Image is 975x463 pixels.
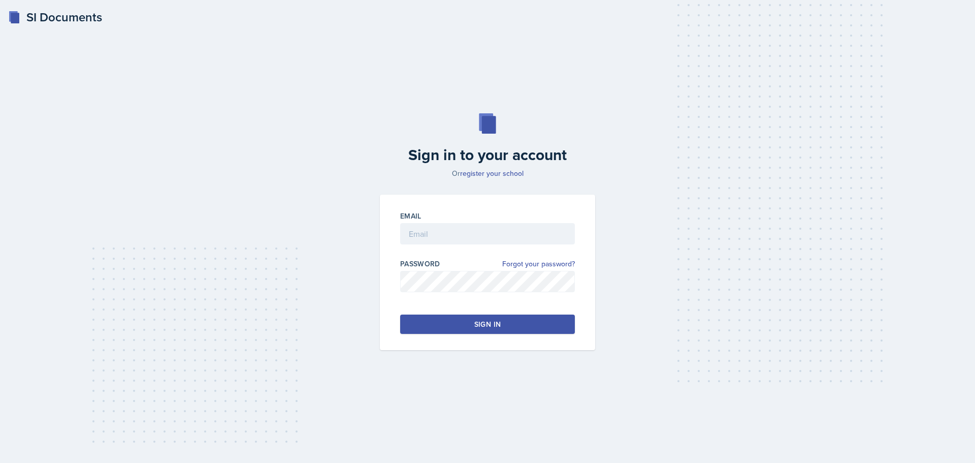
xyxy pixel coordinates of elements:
p: Or [374,168,601,178]
a: SI Documents [8,8,102,26]
label: Email [400,211,421,221]
button: Sign in [400,315,575,334]
input: Email [400,223,575,244]
a: register your school [460,168,524,178]
label: Password [400,259,440,269]
a: Forgot your password? [502,259,575,269]
div: Sign in [474,319,501,329]
h2: Sign in to your account [374,146,601,164]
